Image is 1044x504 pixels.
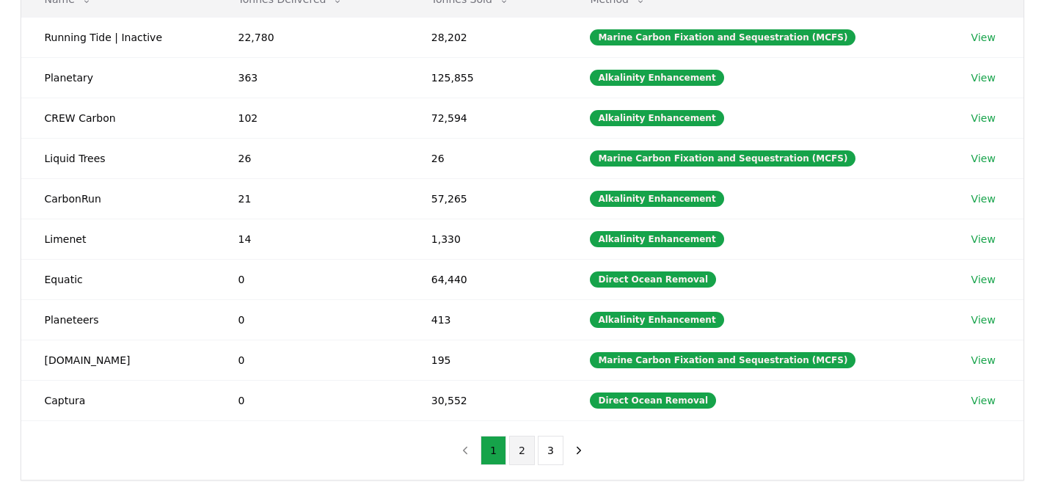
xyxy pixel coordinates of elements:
[590,191,723,207] div: Alkalinity Enhancement
[21,178,215,219] td: CarbonRun
[971,151,996,166] a: View
[590,70,723,86] div: Alkalinity Enhancement
[971,393,996,408] a: View
[538,436,563,465] button: 3
[971,191,996,206] a: View
[215,340,408,380] td: 0
[215,98,408,138] td: 102
[971,272,996,287] a: View
[215,259,408,299] td: 0
[971,111,996,125] a: View
[590,352,855,368] div: Marine Carbon Fixation and Sequestration (MCFS)
[21,57,215,98] td: Planetary
[590,271,716,288] div: Direct Ocean Removal
[590,150,855,167] div: Marine Carbon Fixation and Sequestration (MCFS)
[408,299,567,340] td: 413
[215,138,408,178] td: 26
[971,313,996,327] a: View
[590,392,716,409] div: Direct Ocean Removal
[566,436,591,465] button: next page
[21,219,215,259] td: Limenet
[971,353,996,368] a: View
[408,17,567,57] td: 28,202
[215,178,408,219] td: 21
[408,178,567,219] td: 57,265
[215,380,408,420] td: 0
[408,98,567,138] td: 72,594
[215,17,408,57] td: 22,780
[971,232,996,246] a: View
[21,340,215,380] td: [DOMAIN_NAME]
[215,219,408,259] td: 14
[21,98,215,138] td: CREW Carbon
[590,29,855,45] div: Marine Carbon Fixation and Sequestration (MCFS)
[590,231,723,247] div: Alkalinity Enhancement
[21,17,215,57] td: Running Tide | Inactive
[408,219,567,259] td: 1,330
[215,299,408,340] td: 0
[408,57,567,98] td: 125,855
[971,70,996,85] a: View
[408,259,567,299] td: 64,440
[408,138,567,178] td: 26
[408,340,567,380] td: 195
[21,380,215,420] td: Captura
[215,57,408,98] td: 363
[21,138,215,178] td: Liquid Trees
[21,299,215,340] td: Planeteers
[509,436,535,465] button: 2
[971,30,996,45] a: View
[408,380,567,420] td: 30,552
[590,312,723,328] div: Alkalinity Enhancement
[21,259,215,299] td: Equatic
[481,436,506,465] button: 1
[590,110,723,126] div: Alkalinity Enhancement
